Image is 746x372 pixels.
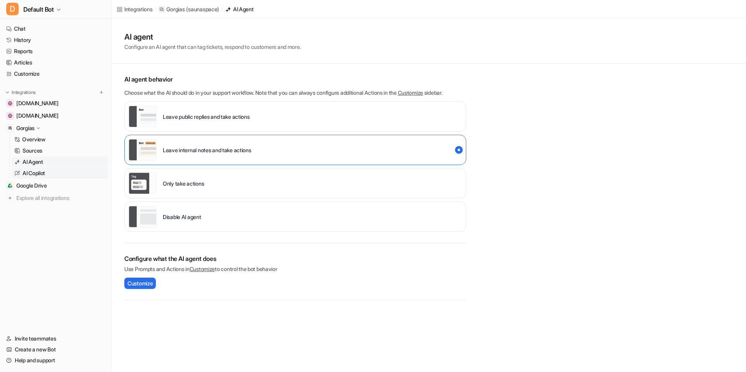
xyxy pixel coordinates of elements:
p: Overview [22,136,45,143]
img: expand menu [5,90,10,95]
span: [DOMAIN_NAME] [16,112,58,120]
a: help.sauna.space[DOMAIN_NAME] [3,98,108,109]
a: Google DriveGoogle Drive [3,180,108,191]
a: Gorgias(saunaspace) [159,5,219,13]
p: Use Prompts and Actions in to control the bot behavior [124,265,466,273]
span: [DOMAIN_NAME] [16,99,58,107]
a: Help and support [3,355,108,366]
a: Create a new Bot [3,344,108,355]
p: AI agent behavior [124,75,466,84]
a: Chat [3,23,108,34]
p: ( saunaspace ) [186,5,219,13]
a: Explore all integrations [3,193,108,203]
img: menu_add.svg [99,90,104,95]
a: Customize [3,68,108,79]
p: AI Agent [23,158,43,166]
p: Gorgias [166,5,185,13]
a: Customize [190,266,215,272]
a: Articles [3,57,108,68]
p: Only take actions [163,179,204,188]
p: Choose what the AI should do in your support workflow. Note that you can always configure additio... [124,89,466,97]
a: History [3,35,108,45]
h2: Configure what the AI agent does [124,254,466,263]
a: Reports [3,46,108,57]
img: Leave internal notes and take actions [129,139,157,161]
span: / [221,6,223,13]
img: Disable AI agent [129,206,157,228]
div: AI Agent [233,5,254,13]
p: AI Copilot [23,169,45,177]
a: Sources [11,145,108,156]
img: explore all integrations [6,194,14,202]
img: sauna.space [8,113,12,118]
div: live::disabled [124,168,466,198]
a: AI Agent [225,5,254,13]
p: Leave public replies and take actions [163,113,250,121]
img: Leave public replies and take actions [129,106,157,127]
p: Gorgias [16,124,35,132]
a: Overview [11,134,108,145]
div: paused::disabled [124,202,466,232]
span: Google Drive [16,182,47,189]
p: Configure an AI agent that can tag tickets, respond to customers and more. [124,43,301,51]
img: Gorgias [8,126,12,130]
a: sauna.space[DOMAIN_NAME] [3,110,108,121]
button: Customize [124,278,156,289]
h1: AI agent [124,31,301,43]
p: Leave internal notes and take actions [163,146,251,154]
p: Integrations [12,89,36,96]
img: Only take actions [129,172,157,194]
a: Invite teammates [3,333,108,344]
span: / [155,6,157,13]
span: D [6,3,19,15]
p: Disable AI agent [163,213,201,221]
img: help.sauna.space [8,101,12,106]
button: Integrations [3,89,38,96]
div: live::internal_reply [124,135,466,165]
div: Integrations [124,5,153,13]
a: Customize [398,89,423,96]
p: Sources [23,147,42,155]
div: live::external_reply [124,101,466,132]
span: Explore all integrations [16,192,105,204]
span: Default Bot [23,4,54,15]
a: AI Copilot [11,168,108,179]
a: Integrations [117,5,153,13]
a: AI Agent [11,156,108,167]
img: Google Drive [8,183,12,188]
span: Customize [127,279,153,287]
